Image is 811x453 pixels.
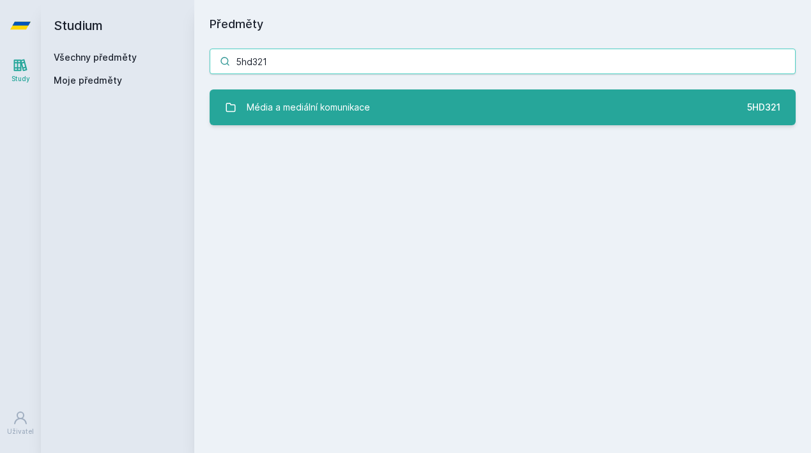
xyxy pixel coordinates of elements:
[210,89,796,125] a: Média a mediální komunikace 5HD321
[3,51,38,90] a: Study
[210,15,796,33] h1: Předměty
[210,49,796,74] input: Název nebo ident předmětu…
[747,101,780,114] div: 5HD321
[54,74,122,87] span: Moje předměty
[3,404,38,443] a: Uživatel
[54,52,137,63] a: Všechny předměty
[7,427,34,436] div: Uživatel
[12,74,30,84] div: Study
[247,95,370,120] div: Média a mediální komunikace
